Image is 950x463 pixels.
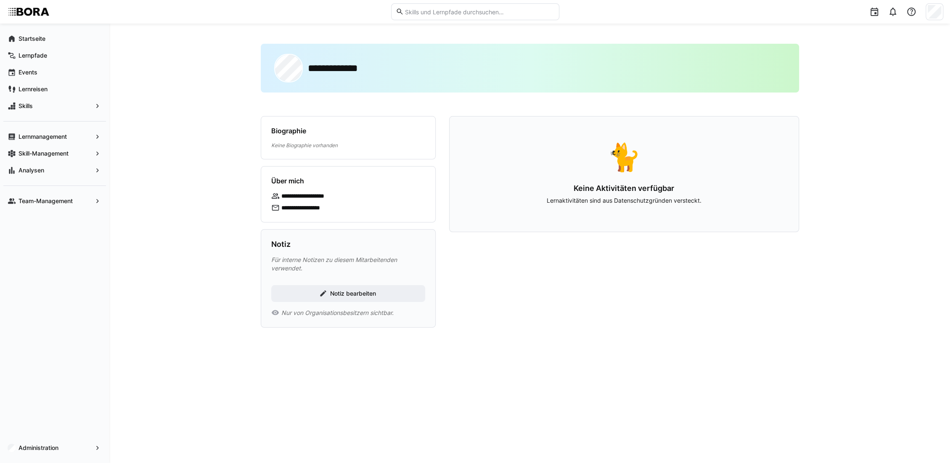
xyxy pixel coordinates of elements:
[281,309,393,317] span: Nur von Organisationsbesitzern sichtbar.
[271,177,304,185] h4: Über mich
[476,184,772,193] h3: Keine Aktivitäten verfügbar
[271,240,291,249] h3: Notiz
[271,142,425,149] p: Keine Biographie vorhanden
[404,8,554,16] input: Skills und Lernpfade durchsuchen…
[271,285,425,302] button: Notiz bearbeiten
[271,127,306,135] h4: Biographie
[271,256,425,273] p: Für interne Notizen zu diesem Mitarbeitenden verwendet.
[476,143,772,170] div: 🐈
[476,196,772,205] p: Lernaktivitäten sind aus Datenschutzgründen versteckt.
[328,289,377,298] span: Notiz bearbeiten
